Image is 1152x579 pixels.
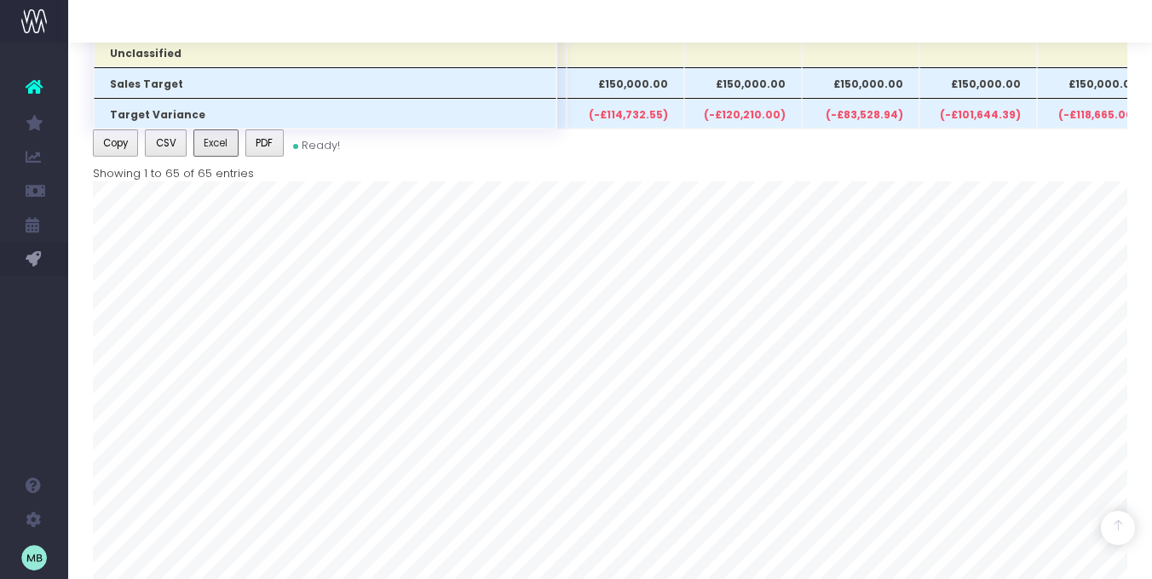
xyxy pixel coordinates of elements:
span: (-£101,644.39) [940,107,1021,123]
span: (-£118,665.00) [1058,107,1138,123]
button: CSV [145,129,187,157]
span: (-£83,528.94) [826,107,903,123]
span: Copy [103,135,128,151]
span: £150,000.00 [833,77,903,92]
span: CSV [156,135,176,151]
span: Ready! [302,137,340,154]
button: Excel [193,129,239,157]
button: Copy [93,129,139,157]
span: £150,000.00 [716,77,786,92]
span: PDF [256,135,273,151]
span: (-£120,210.00) [704,107,786,123]
img: images/default_profile_image.png [21,545,47,570]
span: £150,000.00 [1068,77,1138,92]
span: £150,000.00 [598,77,668,92]
th: Target Variance [94,98,556,129]
th: Unclassified [94,37,556,67]
button: PDF [245,129,284,157]
span: Excel [204,135,228,151]
th: Sales Target [94,67,556,98]
div: Showing 1 to 65 of 65 entries [93,160,254,181]
span: £150,000.00 [951,77,1021,92]
span: (-£114,732.55) [589,107,668,123]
